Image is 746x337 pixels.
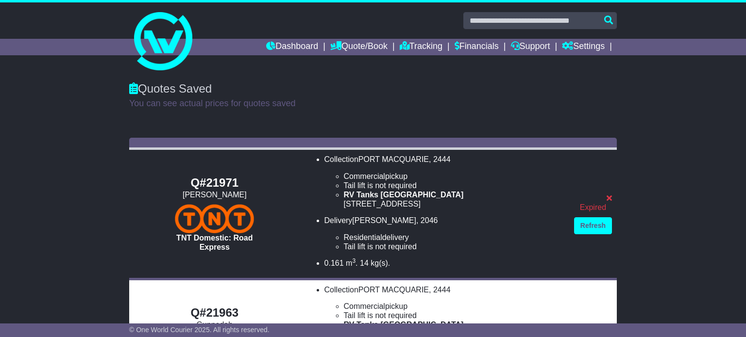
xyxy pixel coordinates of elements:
a: Settings [562,39,605,55]
span: PORT MACQUARIE [358,286,429,294]
div: [STREET_ADDRESS] [344,199,564,209]
li: Delivery [324,216,564,251]
div: RV Tanks [GEOGRAPHIC_DATA] [344,190,564,199]
span: , 2046 [416,216,438,225]
a: Tracking [400,39,442,55]
span: TNT Domestic: Road Express [176,234,253,251]
div: Gunnedah [134,320,295,329]
div: RV Tanks [GEOGRAPHIC_DATA] [344,320,564,329]
span: 14 [360,259,369,267]
div: Expired [574,203,612,212]
li: pickup [344,302,564,311]
a: Support [511,39,550,55]
li: pickup [344,172,564,181]
div: Q#21963 [134,306,295,320]
span: Commercial [344,302,385,310]
p: You can see actual prices for quotes saved [129,98,617,109]
span: kg(s). [371,259,390,267]
span: 0.161 [324,259,344,267]
span: PORT MACQUARIE [358,155,429,163]
span: , 2444 [429,286,450,294]
span: Commercial [344,172,385,180]
div: Quotes Saved [129,82,617,96]
a: Refresh [574,217,612,234]
img: TNT Domestic: Road Express [175,204,254,233]
span: m . [346,259,357,267]
li: Tail lift is not required [344,242,564,251]
div: Q#21971 [134,176,295,190]
a: Quote/Book [330,39,388,55]
span: Residential [344,233,382,241]
div: [PERSON_NAME] [134,190,295,199]
li: delivery [344,233,564,242]
sup: 3 [352,257,356,264]
li: Collection [324,155,564,209]
span: , 2444 [429,155,450,163]
a: Dashboard [266,39,318,55]
li: Tail lift is not required [344,181,564,190]
a: Financials [455,39,499,55]
span: © One World Courier 2025. All rights reserved. [129,326,270,334]
li: Tail lift is not required [344,311,564,320]
span: [PERSON_NAME] [352,216,416,225]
